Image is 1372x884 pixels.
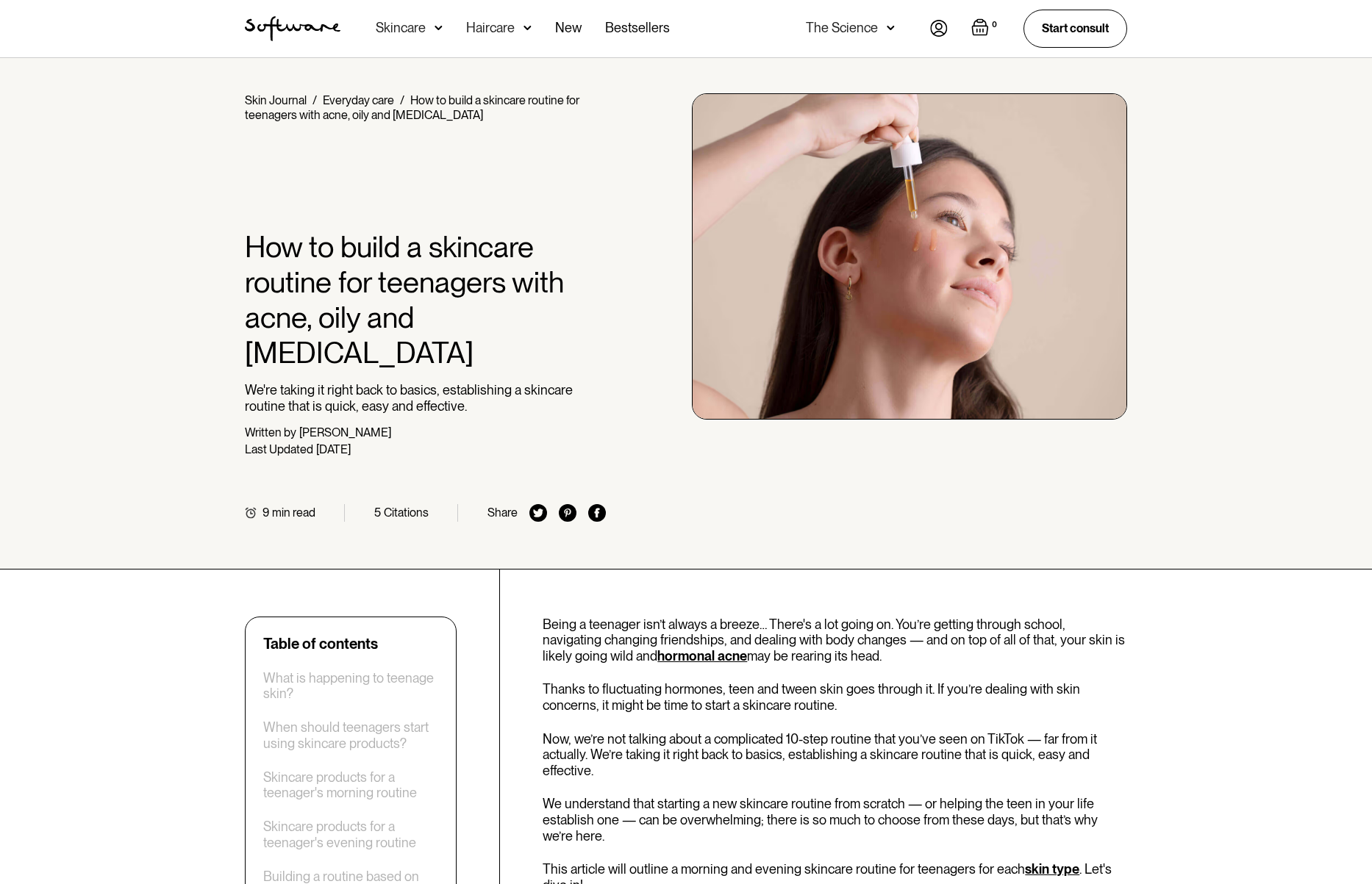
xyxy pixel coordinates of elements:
[245,442,313,456] div: Last Updated
[263,819,438,850] a: Skincare products for a teenager's evening routine
[657,648,747,664] a: hormonal acne
[1025,861,1079,877] a: skin type
[543,731,1127,779] p: Now, we’re not talking about a complicated 10-step routine that you’ve seen on TikTok — far from ...
[543,681,1127,713] p: Thanks to fluctuating hormones, teen and tween skin goes through it. If you’re dealing with skin ...
[435,21,443,35] img: arrow down
[299,425,391,439] div: [PERSON_NAME]
[245,382,606,414] p: We're taking it right back to basics, establishing a skincare routine that is quick, easy and eff...
[559,504,576,522] img: pinterest icon
[374,506,381,520] div: 5
[543,796,1127,844] p: We understand that starting a new skincare routine from scratch — or helping the teen in your lif...
[263,635,378,653] div: Table of contents
[400,93,404,107] div: /
[245,229,606,370] h1: How to build a skincare routine for teenagers with acne, oily and [MEDICAL_DATA]
[971,18,1000,39] a: Open empty cart
[384,506,429,520] div: Citations
[806,21,878,35] div: The Science
[543,617,1127,664] p: Being a teenager isn’t always a breeze… There's a lot going on. You’re getting through school, na...
[487,506,518,520] div: Share
[316,442,351,456] div: [DATE]
[272,506,315,520] div: min read
[466,21,515,35] div: Haircare
[588,504,606,522] img: facebook icon
[263,719,438,751] a: When should teenagers start using skincare products?
[323,93,394,107] a: Everyday care
[989,18,1000,32] div: 0
[245,93,307,107] a: Skin Journal
[529,504,547,522] img: twitter icon
[376,21,426,35] div: Skincare
[245,16,340,41] img: Software Logo
[245,93,579,122] div: How to build a skincare routine for teenagers with acne, oily and [MEDICAL_DATA]
[245,16,340,41] a: home
[887,21,895,35] img: arrow down
[245,425,296,439] div: Written by
[312,93,317,107] div: /
[263,670,438,702] a: What is happening to teenage skin?
[1023,10,1127,47] a: Start consult
[524,21,532,35] img: arrow down
[262,506,269,520] div: 9
[263,769,438,801] a: Skincare products for a teenager's morning routine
